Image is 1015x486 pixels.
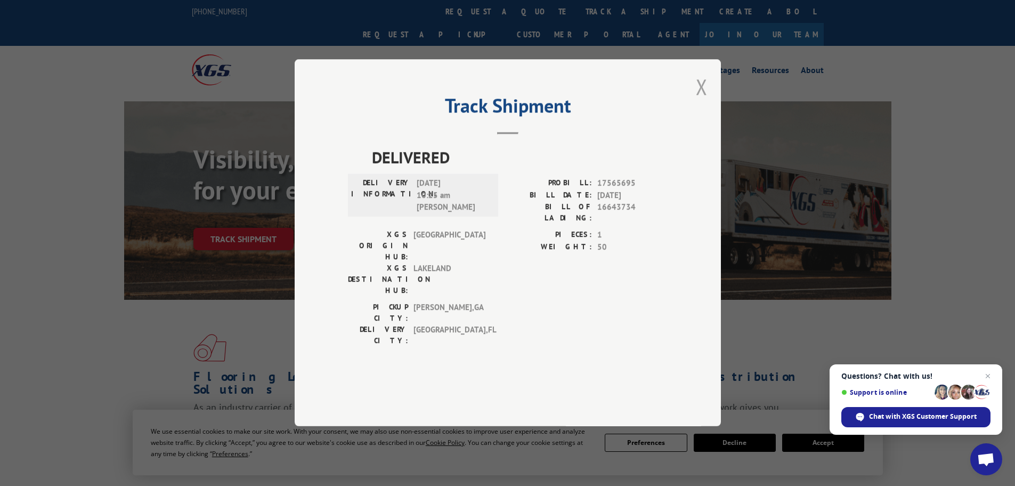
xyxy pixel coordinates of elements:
[351,178,411,214] label: DELIVERY INFORMATION:
[413,263,485,297] span: LAKELAND
[508,229,592,242] label: PIECES:
[597,189,668,202] span: [DATE]
[413,324,485,347] span: [GEOGRAPHIC_DATA] , FL
[970,443,1002,475] a: Open chat
[696,73,708,101] button: Close modal
[413,229,485,263] span: [GEOGRAPHIC_DATA]
[372,146,668,170] span: DELIVERED
[841,372,990,380] span: Questions? Chat with us!
[508,189,592,202] label: BILL DATE:
[348,229,408,263] label: XGS ORIGIN HUB:
[841,388,931,396] span: Support is online
[417,178,489,214] span: [DATE] 10:25 am [PERSON_NAME]
[508,178,592,190] label: PROBILL:
[413,302,485,324] span: [PERSON_NAME] , GA
[597,202,668,224] span: 16643734
[348,98,668,118] h2: Track Shipment
[508,202,592,224] label: BILL OF LADING:
[597,229,668,242] span: 1
[508,241,592,253] label: WEIGHT:
[597,178,668,190] span: 17565695
[348,302,408,324] label: PICKUP CITY:
[841,407,990,427] span: Chat with XGS Customer Support
[348,324,408,347] label: DELIVERY CITY:
[869,412,977,421] span: Chat with XGS Customer Support
[597,241,668,253] span: 50
[348,263,408,297] label: XGS DESTINATION HUB:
